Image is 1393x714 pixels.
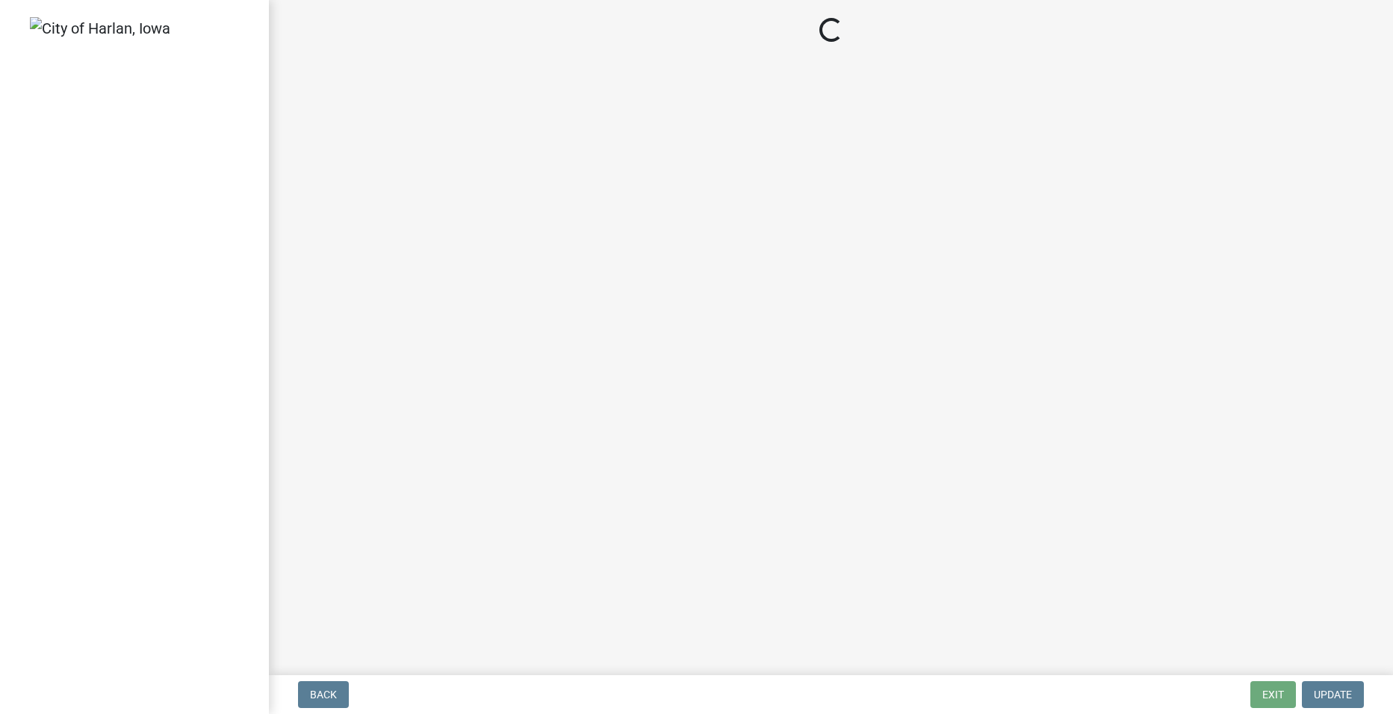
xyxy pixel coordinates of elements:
span: Back [310,689,337,701]
button: Back [298,681,349,708]
button: Exit [1250,681,1296,708]
img: City of Harlan, Iowa [30,17,170,40]
span: Update [1314,689,1352,701]
button: Update [1302,681,1364,708]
